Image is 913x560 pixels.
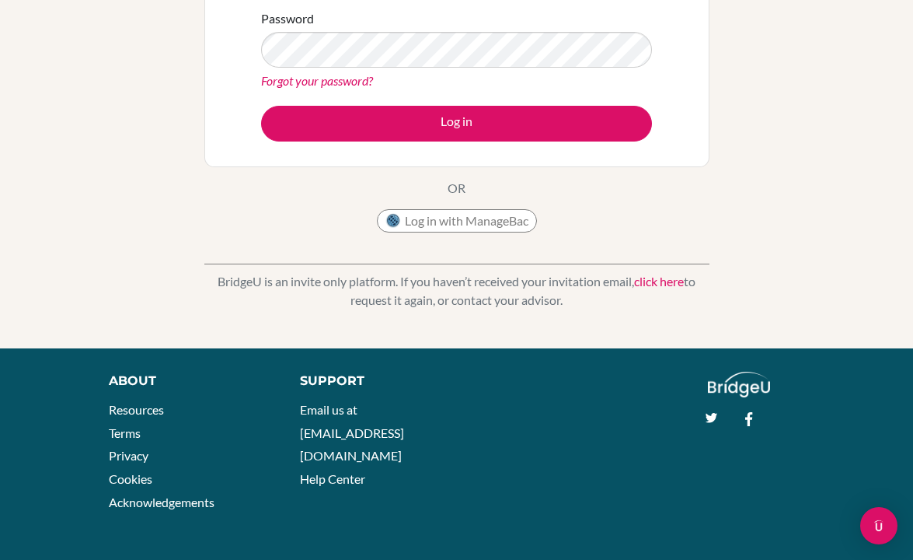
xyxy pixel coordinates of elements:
[708,372,771,397] img: logo_white@2x-f4f0deed5e89b7ecb1c2cc34c3e3d731f90f0f143d5ea2071677605dd97b5244.png
[860,507,897,544] div: Open Intercom Messenger
[634,274,684,289] a: click here
[261,9,314,28] label: Password
[300,471,365,486] a: Help Center
[109,402,164,417] a: Resources
[261,73,373,88] a: Forgot your password?
[448,179,465,198] p: OR
[109,471,152,486] a: Cookies
[377,209,537,233] button: Log in with ManageBac
[300,402,404,463] a: Email us at [EMAIL_ADDRESS][DOMAIN_NAME]
[109,372,265,390] div: About
[204,272,709,310] p: BridgeU is an invite only platform. If you haven’t received your invitation email, to request it ...
[109,425,141,440] a: Terms
[109,448,148,463] a: Privacy
[261,106,652,142] button: Log in
[300,372,441,390] div: Support
[109,495,214,509] a: Acknowledgements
